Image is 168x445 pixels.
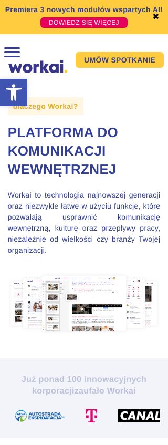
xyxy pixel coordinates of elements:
h1: Platforma do komunikacji wewnętrznej [8,123,161,179]
a: DOWIEDZ SIĘ WIĘCEJ [40,17,128,28]
a: ✖ [152,13,160,22]
h2: Już ponad 100 innowacyjnych korporacji zaufało Workai [8,374,161,397]
label: dlaczego Workai? [8,97,83,115]
img: why Workai? [8,273,161,334]
a: UMÓW SPOTKANIE [76,52,164,68]
p: Premiera 3 nowych modułów wspartych AI! [5,4,163,15]
h3: Workai to technologia najnowszej generacji oraz niezwykle łatwe w użyciu funkcje, które pozwalają... [8,190,161,256]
